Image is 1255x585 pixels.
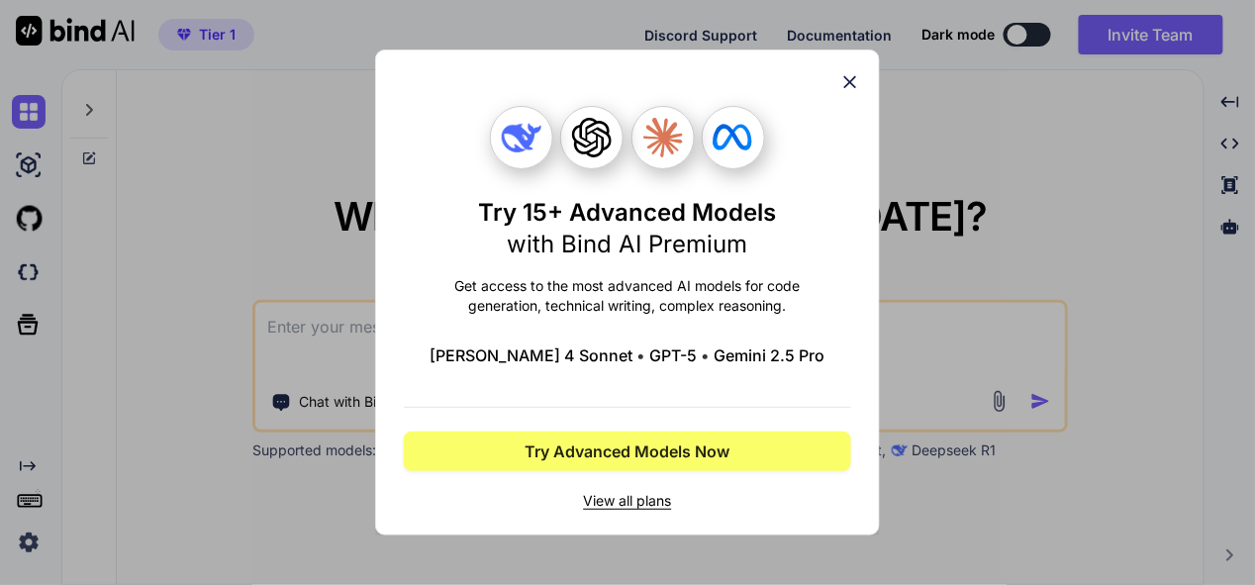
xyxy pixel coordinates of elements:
[650,343,698,367] span: GPT-5
[702,343,711,367] span: •
[715,343,825,367] span: Gemini 2.5 Pro
[637,343,646,367] span: •
[479,197,777,260] h1: Try 15+ Advanced Models
[502,118,541,157] img: Deepseek
[404,276,851,316] p: Get access to the most advanced AI models for code generation, technical writing, complex reasoning.
[404,432,851,471] button: Try Advanced Models Now
[526,439,730,463] span: Try Advanced Models Now
[431,343,633,367] span: [PERSON_NAME] 4 Sonnet
[404,491,851,511] span: View all plans
[508,230,748,258] span: with Bind AI Premium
